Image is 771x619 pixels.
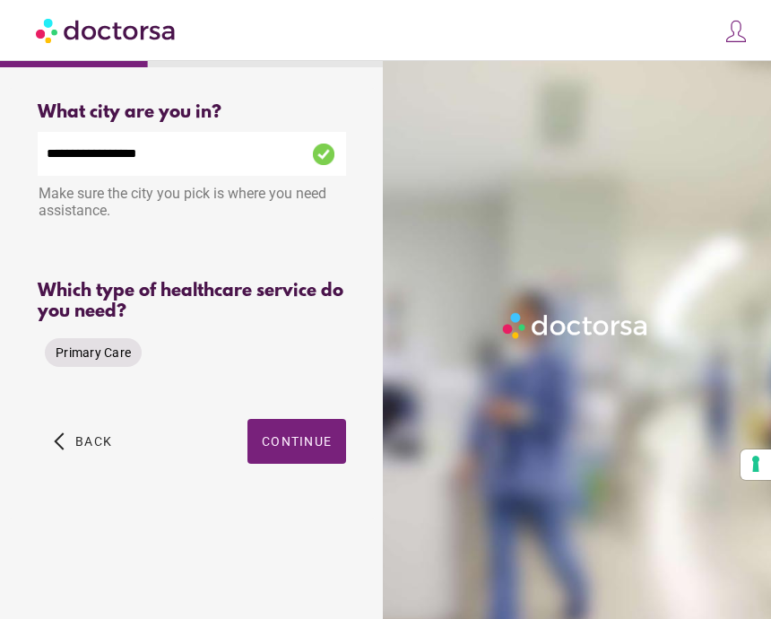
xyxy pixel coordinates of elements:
[56,345,131,360] span: Primary Care
[498,309,653,343] img: Logo-Doctorsa-trans-White-partial-flat.png
[262,434,332,449] span: Continue
[38,281,346,322] div: Which type of healthcare service do you need?
[247,419,346,464] button: Continue
[47,419,119,464] button: arrow_back_ios Back
[741,449,771,480] button: Your consent preferences for tracking technologies
[723,19,749,44] img: icons8-customer-100.png
[75,434,112,449] span: Back
[36,10,178,50] img: Doctorsa.com
[38,176,346,232] div: Make sure the city you pick is where you need assistance.
[38,102,346,123] div: What city are you in?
